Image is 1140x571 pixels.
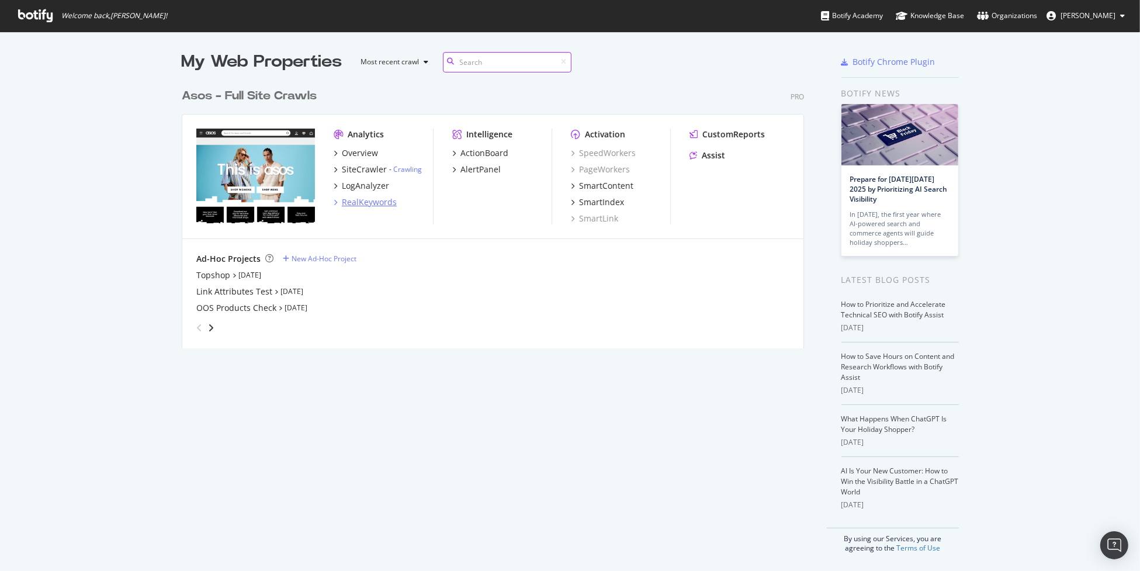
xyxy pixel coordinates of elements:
[571,213,618,224] a: SmartLink
[841,385,959,396] div: [DATE]
[352,53,434,71] button: Most recent crawl
[182,74,813,348] div: grid
[571,147,636,159] a: SpeedWorkers
[841,299,946,320] a: How to Prioritize and Accelerate Technical SEO with Botify Assist
[841,414,947,434] a: What Happens When ChatGPT Is Your Holiday Shopper?
[579,196,624,208] div: SmartIndex
[821,10,883,22] div: Botify Academy
[841,466,959,497] a: AI Is Your New Customer: How to Win the Visibility Battle in a ChatGPT World
[285,303,307,313] a: [DATE]
[702,150,725,161] div: Assist
[791,92,804,102] div: Pro
[196,302,276,314] a: OOS Products Check
[196,129,315,223] img: www.asos.com
[689,129,765,140] a: CustomReports
[460,147,508,159] div: ActionBoard
[853,56,935,68] div: Botify Chrome Plugin
[896,543,940,553] a: Terms of Use
[466,129,512,140] div: Intelligence
[342,196,397,208] div: RealKeywords
[850,210,950,247] div: In [DATE], the first year where AI-powered search and commerce agents will guide holiday shoppers…
[571,164,630,175] a: PageWorkers
[238,270,261,280] a: [DATE]
[334,164,422,175] a: SiteCrawler- Crawling
[389,164,422,174] div: -
[393,164,422,174] a: Crawling
[334,180,389,192] a: LogAnalyzer
[334,196,397,208] a: RealKeywords
[1037,6,1134,25] button: [PERSON_NAME]
[182,50,342,74] div: My Web Properties
[443,52,571,72] input: Search
[196,253,261,265] div: Ad-Hoc Projects
[342,147,378,159] div: Overview
[192,319,207,337] div: angle-left
[1061,11,1115,20] span: Richard Lawther
[841,437,959,448] div: [DATE]
[182,88,317,105] div: Asos - Full Site Crawls
[452,147,508,159] a: ActionBoard
[689,150,725,161] a: Assist
[280,286,303,296] a: [DATE]
[61,11,167,20] span: Welcome back, [PERSON_NAME] !
[841,56,935,68] a: Botify Chrome Plugin
[702,129,765,140] div: CustomReports
[182,88,321,105] a: Asos - Full Site Crawls
[841,500,959,510] div: [DATE]
[196,286,272,297] a: Link Attributes Test
[361,58,420,65] div: Most recent crawl
[334,147,378,159] a: Overview
[292,254,356,264] div: New Ad-Hoc Project
[196,269,230,281] a: Topshop
[348,129,384,140] div: Analytics
[571,196,624,208] a: SmartIndex
[977,10,1037,22] div: Organizations
[841,274,959,286] div: Latest Blog Posts
[1100,531,1128,559] div: Open Intercom Messenger
[585,129,625,140] div: Activation
[452,164,501,175] a: AlertPanel
[841,323,959,333] div: [DATE]
[342,164,387,175] div: SiteCrawler
[571,180,633,192] a: SmartContent
[827,528,959,553] div: By using our Services, you are agreeing to the
[896,10,964,22] div: Knowledge Base
[460,164,501,175] div: AlertPanel
[283,254,356,264] a: New Ad-Hoc Project
[841,87,959,100] div: Botify news
[342,180,389,192] div: LogAnalyzer
[207,322,215,334] div: angle-right
[850,174,948,204] a: Prepare for [DATE][DATE] 2025 by Prioritizing AI Search Visibility
[841,351,955,382] a: How to Save Hours on Content and Research Workflows with Botify Assist
[579,180,633,192] div: SmartContent
[841,104,958,165] img: Prepare for Black Friday 2025 by Prioritizing AI Search Visibility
